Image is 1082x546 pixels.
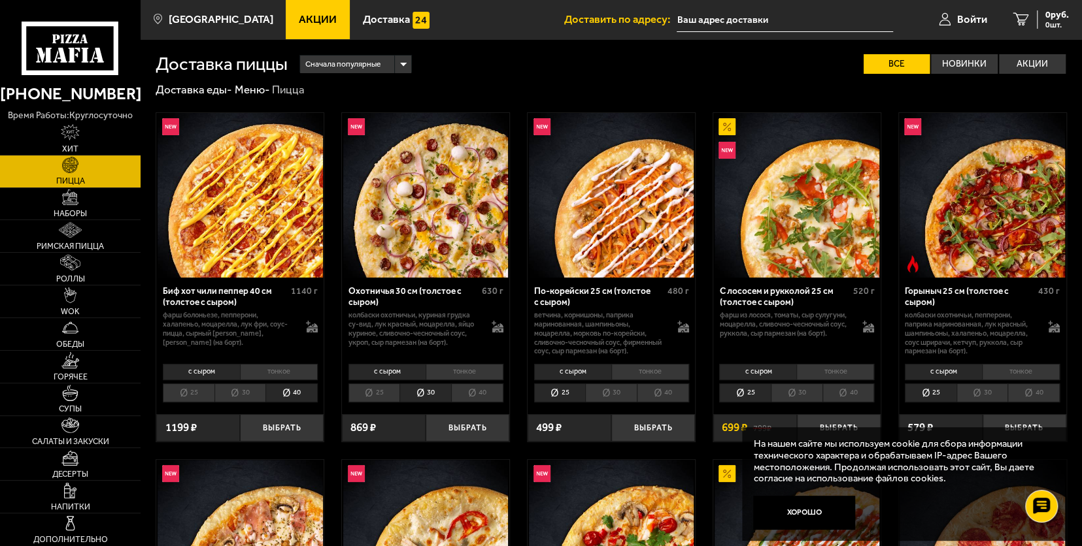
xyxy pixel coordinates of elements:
li: тонкое [796,364,874,380]
li: с сыром [905,364,982,380]
li: 30 [399,383,451,402]
span: 430 г [1038,285,1060,297]
p: колбаски Охотничьи, пепперони, паприка маринованная, лук красный, шампиньоны, халапеньо, моцарелл... [905,311,1037,356]
button: Выбрать [611,414,695,442]
a: НовинкаБиф хот чили пеппер 40 см (толстое с сыром) [156,113,324,278]
span: Супы [59,405,82,413]
span: 630 г [482,285,503,297]
span: 699 ₽ [722,422,747,433]
label: Все [864,54,930,74]
img: Новинка [162,118,179,135]
img: Новинка [162,465,179,482]
li: 25 [534,383,586,402]
div: Горыныч 25 см (толстое с сыром) [905,286,1035,308]
span: [GEOGRAPHIC_DATA] [168,14,273,25]
img: Новинка [533,118,550,135]
span: 579 ₽ [907,422,933,433]
li: с сыром [348,364,426,380]
span: Римская пицца [37,242,104,251]
p: колбаски охотничьи, куриная грудка су-вид, лук красный, моцарелла, яйцо куриное, сливочно-чесночн... [348,311,481,347]
img: 15daf4d41897b9f0e9f617042186c801.svg [413,12,430,29]
button: Выбрать [983,414,1066,442]
a: НовинкаОстрое блюдоГорыныч 25 см (толстое с сыром) [899,113,1066,278]
li: с сыром [719,364,796,380]
li: с сыром [534,364,611,380]
img: Охотничья 30 см (толстое с сыром) [343,113,509,278]
li: тонкое [611,364,689,380]
h1: Доставка пиццы [156,55,288,73]
li: тонкое [982,364,1060,380]
span: 1140 г [291,285,318,297]
div: С лососем и рукколой 25 см (толстое с сыром) [719,286,849,308]
img: Острое блюдо [904,255,921,272]
a: Доставка еды- [156,83,232,96]
div: По-корейски 25 см (толстое с сыром) [534,286,664,308]
li: 30 [585,383,637,402]
li: 25 [905,383,956,402]
span: Войти [957,14,987,25]
s: 799 ₽ [753,422,771,433]
button: Выбрать [797,414,881,442]
span: Доставка [363,14,410,25]
li: 30 [771,383,822,402]
li: 30 [214,383,266,402]
img: Новинка [348,465,365,482]
label: Новинки [931,54,998,74]
img: Новинка [533,465,550,482]
span: 1199 ₽ [165,422,196,433]
a: АкционныйНовинкаС лососем и рукколой 25 см (толстое с сыром) [713,113,881,278]
span: Обеды [56,340,84,349]
li: 25 [719,383,771,402]
p: фарш болоньезе, пепперони, халапеньо, моцарелла, лук фри, соус-пицца, сырный [PERSON_NAME], [PERS... [163,311,295,347]
span: Доставить по адресу: [564,14,677,25]
img: С лососем и рукколой 25 см (толстое с сыром) [715,113,880,278]
button: Выбрать [426,414,509,442]
span: Напитки [51,503,90,511]
label: Акции [999,54,1066,74]
span: 0 руб. [1045,10,1069,20]
span: 0 шт. [1045,21,1069,29]
li: с сыром [163,364,240,380]
div: Охотничья 30 см (толстое с сыром) [348,286,479,308]
img: Акционный [719,118,735,135]
span: 499 ₽ [536,422,562,433]
li: тонкое [426,364,503,380]
div: Биф хот чили пеппер 40 см (толстое с сыром) [163,286,288,308]
p: фарш из лосося, томаты, сыр сулугуни, моцарелла, сливочно-чесночный соус, руккола, сыр пармезан (... [719,311,851,338]
a: Меню- [235,83,270,96]
li: 40 [1007,383,1060,402]
img: Акционный [719,465,735,482]
img: Новинка [348,118,365,135]
span: Наборы [54,210,87,218]
span: Хит [62,145,78,153]
li: 40 [822,383,875,402]
span: Дополнительно [33,536,108,544]
span: 480 г [668,285,689,297]
img: По-корейски 25 см (толстое с сыром) [529,113,694,278]
span: 869 ₽ [350,422,376,433]
li: 25 [348,383,400,402]
span: 520 г [853,285,874,297]
img: Горыныч 25 см (толстое с сыром) [900,113,1065,278]
li: 40 [265,383,318,402]
li: тонкое [240,364,318,380]
li: 25 [163,383,214,402]
button: Хорошо [753,496,854,530]
li: 40 [451,383,503,402]
li: 40 [637,383,689,402]
a: НовинкаОхотничья 30 см (толстое с сыром) [342,113,509,278]
div: Пицца [272,82,305,97]
span: Горячее [54,373,88,381]
span: Салаты и закуски [32,438,109,446]
span: Роллы [56,275,85,283]
input: Ваш адрес доставки [677,8,893,32]
li: 30 [956,383,1008,402]
span: Десерты [52,470,88,479]
a: НовинкаПо-корейски 25 см (толстое с сыром) [528,113,695,278]
img: Новинка [904,118,921,135]
span: Акции [299,14,337,25]
button: Выбрать [240,414,324,442]
span: WOK [61,308,80,316]
p: ветчина, корнишоны, паприка маринованная, шампиньоны, моцарелла, морковь по-корейски, сливочно-че... [534,311,666,356]
img: Биф хот чили пеппер 40 см (толстое с сыром) [158,113,323,278]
